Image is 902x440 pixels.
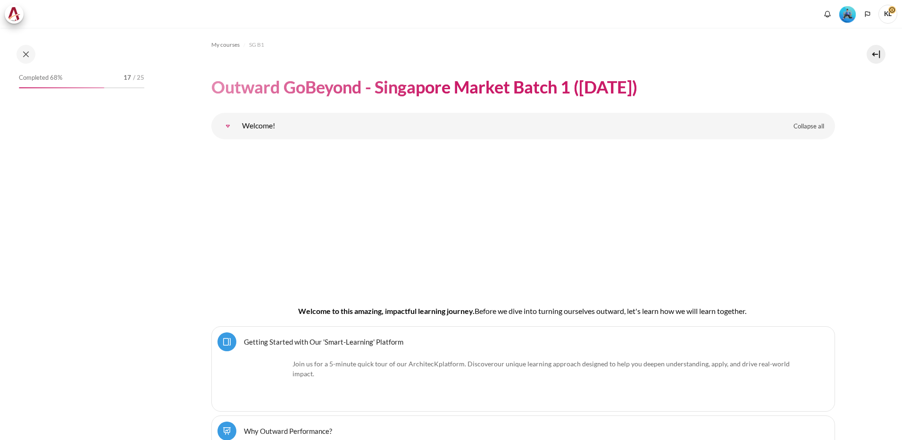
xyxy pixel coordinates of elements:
a: Architeck Architeck [5,5,28,24]
div: Show notification window with no new notifications [820,7,835,21]
span: . [292,360,790,378]
img: Architeck [8,7,21,21]
img: Level #3 [839,6,856,23]
span: efore we dive into turning ourselves outward, let's learn how we will learn together. [479,306,746,315]
div: 68% [19,87,104,88]
span: My courses [211,41,240,49]
span: 17 [124,73,131,83]
h1: Outward GoBeyond - Singapore Market Batch 1 ([DATE]) [211,76,637,98]
span: Completed 68% [19,73,62,83]
a: My courses [211,39,240,51]
h4: Welcome to this amazing, impactful learning journey. [242,305,805,317]
a: Why Outward Performance? [244,426,332,435]
span: KL [878,5,897,24]
a: Collapse all [786,118,831,135]
span: our unique learning approach designed to help you deepen understanding, apply, and drive real-wor... [292,360,790,378]
a: Welcome! [218,117,237,135]
button: Languages [860,7,875,21]
span: SG B1 [249,41,264,49]
span: / 25 [133,73,144,83]
img: platform logo [242,359,289,406]
p: Join us for a 5-minute quick tour of our ArchitecK platform. Discover [242,359,804,379]
span: Collapse all [793,122,824,131]
a: Getting Started with Our 'Smart-Learning' Platform [244,337,403,346]
a: SG B1 [249,39,264,51]
a: User menu [878,5,897,24]
span: B [475,306,479,315]
a: Level #3 [835,5,860,23]
div: Level #3 [839,5,856,23]
nav: Navigation bar [211,37,835,52]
